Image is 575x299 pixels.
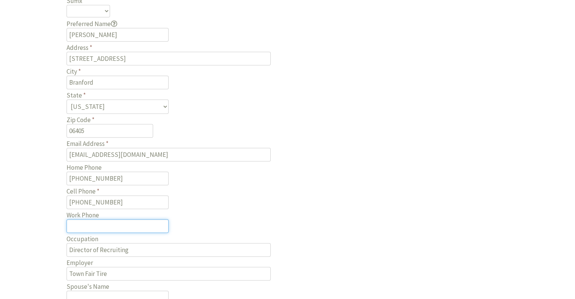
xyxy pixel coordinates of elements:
label: Cell Phone [67,188,358,195]
label: Spouse's Name [67,284,358,290]
label: Work Phone [67,212,358,218]
label: State [67,92,358,99]
label: Employer [67,260,358,266]
label: Address [67,45,358,51]
label: Zip Code [67,117,358,123]
label: Home Phone [67,164,358,171]
label: Occupation [67,236,358,242]
label: City [67,68,358,75]
label: Email Address [67,141,358,147]
label: Preferred Name [67,20,358,27]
